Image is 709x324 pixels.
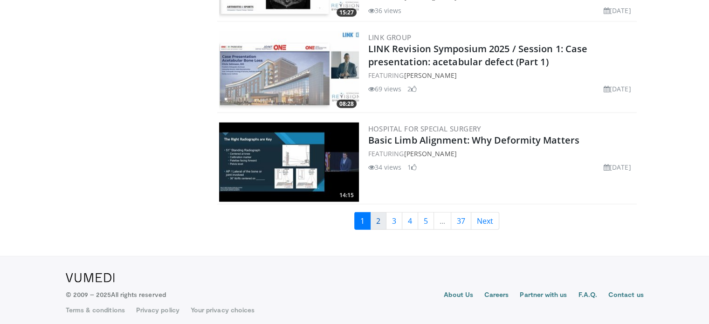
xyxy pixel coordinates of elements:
a: 4 [402,212,418,230]
span: 15:27 [337,8,357,17]
span: 08:28 [337,100,357,108]
a: Partner with us [520,290,567,301]
a: Privacy policy [136,305,179,315]
div: FEATURING [368,149,635,159]
a: LINK Group [368,33,412,42]
span: All rights reserved [111,290,165,298]
img: e1cbb828-435c-4e91-8169-8a676bbb0d99.300x170_q85_crop-smart_upscale.jpg [219,31,359,110]
a: 5 [418,212,434,230]
a: LINK Revision Symposium 2025 / Session 1: Case presentation: acetabular defect (Part 1) [368,42,588,68]
a: F.A.Q. [578,290,597,301]
img: 91d194f1-507f-4f3e-9e60-f205bea3eefb.300x170_q85_crop-smart_upscale.jpg [219,123,359,202]
a: About Us [444,290,473,301]
a: Your privacy choices [191,305,255,315]
a: 08:28 [219,31,359,110]
li: 2 [407,84,417,94]
a: Terms & conditions [66,305,125,315]
a: 37 [451,212,471,230]
a: 3 [386,212,402,230]
nav: Search results pages [217,212,637,230]
a: Hospital for Special Surgery [368,124,482,133]
a: [PERSON_NAME] [404,71,456,80]
a: Careers [484,290,509,301]
span: 14:15 [337,191,357,200]
li: 69 views [368,84,402,94]
a: 1 [354,212,371,230]
p: © 2009 – 2025 [66,290,166,299]
li: [DATE] [604,84,631,94]
a: Basic Limb Alignment: Why Deformity Matters [368,134,579,146]
a: [PERSON_NAME] [404,149,456,158]
img: VuMedi Logo [66,273,115,283]
a: 2 [370,212,386,230]
li: 1 [407,162,417,172]
a: 14:15 [219,123,359,202]
a: Contact us [608,290,644,301]
li: 36 views [368,6,402,15]
a: Next [471,212,499,230]
li: [DATE] [604,162,631,172]
li: [DATE] [604,6,631,15]
div: FEATURING [368,70,635,80]
li: 34 views [368,162,402,172]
